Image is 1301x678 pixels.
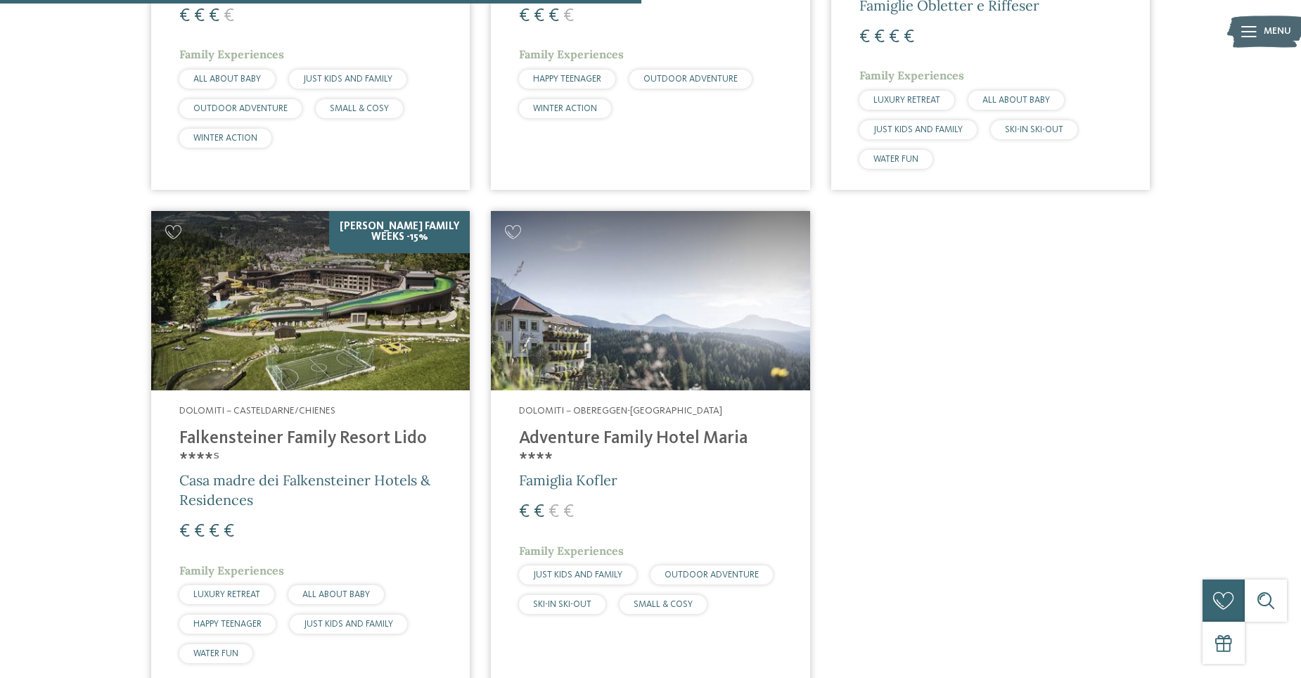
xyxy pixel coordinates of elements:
span: € [904,28,914,46]
span: SMALL & COSY [634,600,693,609]
span: Family Experiences [179,563,284,577]
span: € [194,523,205,541]
span: WINTER ACTION [533,104,597,113]
span: JUST KIDS AND FAMILY [304,620,393,629]
span: JUST KIDS AND FAMILY [533,570,622,580]
span: € [179,523,190,541]
span: € [563,7,574,25]
span: € [534,503,544,521]
span: € [889,28,899,46]
span: € [874,28,885,46]
span: € [859,28,870,46]
span: Family Experiences [519,47,624,61]
span: € [549,7,559,25]
span: HAPPY TEENAGER [193,620,262,629]
span: JUST KIDS AND FAMILY [303,75,392,84]
span: € [194,7,205,25]
span: Dolomiti – Obereggen-[GEOGRAPHIC_DATA] [519,406,722,416]
span: € [519,503,530,521]
span: SKI-IN SKI-OUT [1005,125,1063,134]
span: WATER FUN [193,649,238,658]
span: € [209,7,219,25]
span: € [224,523,234,541]
span: LUXURY RETREAT [873,96,940,105]
span: Family Experiences [859,68,964,82]
span: HAPPY TEENAGER [533,75,601,84]
span: Family Experiences [519,544,624,558]
span: WINTER ACTION [193,134,257,143]
span: Casa madre dei Falkensteiner Hotels & Residences [179,471,430,509]
h4: Adventure Family Hotel Maria **** [519,428,781,471]
span: € [549,503,559,521]
span: SMALL & COSY [330,104,389,113]
span: € [519,7,530,25]
span: OUTDOOR ADVENTURE [665,570,759,580]
span: JUST KIDS AND FAMILY [873,125,963,134]
span: ALL ABOUT BABY [193,75,261,84]
span: ALL ABOUT BABY [982,96,1050,105]
span: SKI-IN SKI-OUT [533,600,591,609]
span: LUXURY RETREAT [193,590,260,599]
span: € [534,7,544,25]
span: Famiglia Kofler [519,471,617,489]
span: Dolomiti – Casteldarne/Chienes [179,406,335,416]
span: € [563,503,574,521]
span: € [179,7,190,25]
span: ALL ABOUT BABY [302,590,370,599]
span: WATER FUN [873,155,918,164]
span: € [224,7,234,25]
img: Cercate un hotel per famiglie? Qui troverete solo i migliori! [151,211,470,390]
span: Family Experiences [179,47,284,61]
span: OUTDOOR ADVENTURE [643,75,738,84]
h4: Falkensteiner Family Resort Lido ****ˢ [179,428,442,471]
img: Adventure Family Hotel Maria **** [491,211,809,390]
span: OUTDOOR ADVENTURE [193,104,288,113]
span: € [209,523,219,541]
